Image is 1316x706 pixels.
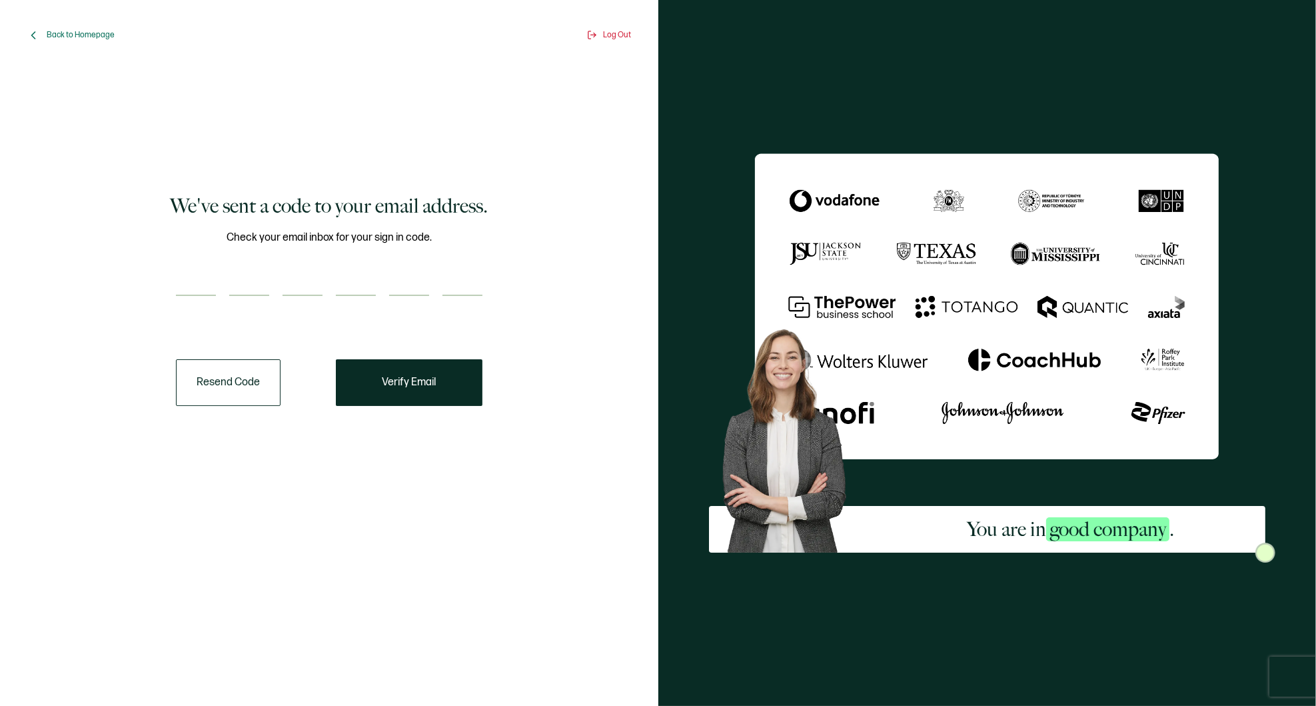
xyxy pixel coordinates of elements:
button: Verify Email [336,359,482,406]
img: Sertifier Signup - You are in <span class="strong-h">good company</span>. Hero [709,318,876,553]
h1: We've sent a code to your email address. [170,193,488,219]
span: Log Out [604,30,632,40]
h2: You are in . [967,516,1174,543]
span: Check your email inbox for your sign in code. [227,229,432,246]
span: Verify Email [382,377,436,388]
img: Sertifier Signup [1255,543,1275,563]
span: good company [1046,517,1169,541]
button: Resend Code [176,359,281,406]
img: Sertifier We've sent a code to your email address. [755,153,1219,459]
span: Back to Homepage [47,30,115,40]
